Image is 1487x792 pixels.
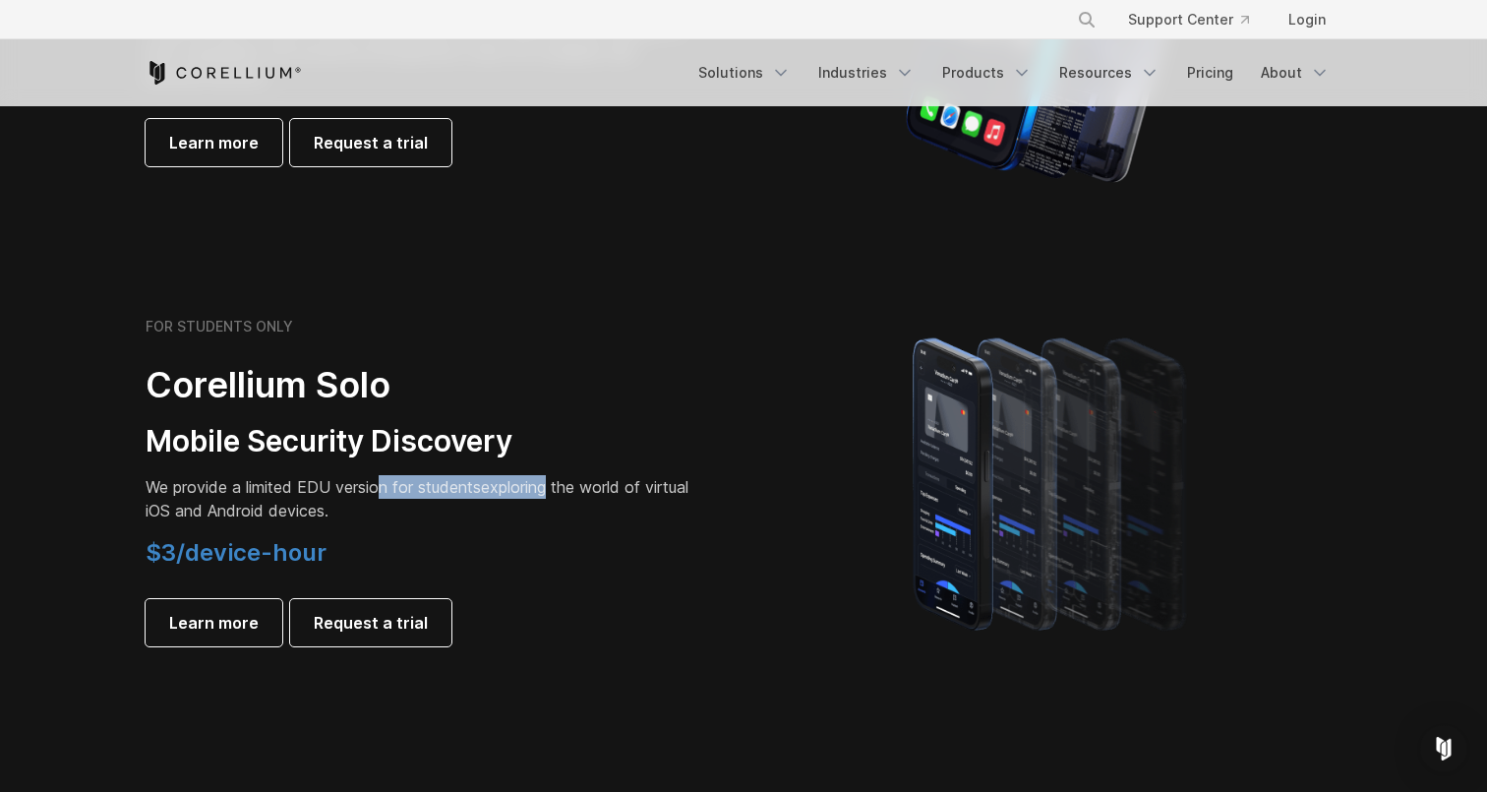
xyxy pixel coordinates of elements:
[146,61,302,85] a: Corellium Home
[146,423,696,460] h3: Mobile Security Discovery
[873,310,1232,654] img: A lineup of four iPhone models becoming more gradient and blurred
[1047,55,1171,91] a: Resources
[146,119,282,166] a: Learn more
[1112,2,1265,37] a: Support Center
[686,55,803,91] a: Solutions
[1249,55,1341,91] a: About
[1053,2,1341,37] div: Navigation Menu
[806,55,926,91] a: Industries
[169,131,259,154] span: Learn more
[146,475,696,522] p: exploring the world of virtual iOS and Android devices.
[314,611,428,635] span: Request a trial
[1175,55,1245,91] a: Pricing
[1420,725,1467,772] div: Open Intercom Messenger
[146,538,327,567] span: $3/device-hour
[146,599,282,646] a: Learn more
[1273,2,1341,37] a: Login
[146,363,696,407] h2: Corellium Solo
[290,599,451,646] a: Request a trial
[930,55,1043,91] a: Products
[290,119,451,166] a: Request a trial
[146,318,293,335] h6: FOR STUDENTS ONLY
[314,131,428,154] span: Request a trial
[686,55,1341,91] div: Navigation Menu
[1069,2,1104,37] button: Search
[169,611,259,635] span: Learn more
[146,477,481,497] span: We provide a limited EDU version for students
